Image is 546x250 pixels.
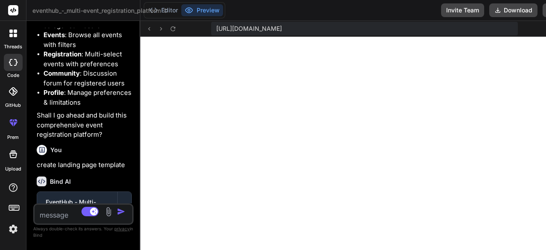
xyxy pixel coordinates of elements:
[44,88,132,107] li: : Manage preferences & limitations
[117,207,125,216] img: icon
[44,50,81,58] strong: Registration
[50,177,71,186] h6: Bind AI
[50,146,62,154] h6: You
[33,225,134,239] p: Always double-check its answers. Your in Bind
[489,3,537,17] button: Download
[104,207,113,217] img: attachment
[6,222,20,236] img: settings
[4,43,22,50] label: threads
[5,165,21,173] label: Upload
[44,30,132,50] li: : Browse all events with filters
[32,6,168,15] span: eventhub_-_multi-event_registration_platform
[37,111,132,140] p: Shall I go ahead and build this comprehensive event registration platform?
[37,192,117,237] button: EventHub - Multi-Event Registration PlatformClick to open Workbench
[44,69,132,88] li: : Discussion forum for registered users
[5,102,21,109] label: GitHub
[44,69,80,77] strong: Community
[216,24,282,33] span: [URL][DOMAIN_NAME]
[46,198,109,224] div: EventHub - Multi-Event Registration Platform
[44,50,132,69] li: : Multi-select events with preferences
[44,88,64,97] strong: Profile
[441,3,484,17] button: Invite Team
[37,160,132,170] p: create landing page template
[181,4,223,16] button: Preview
[7,134,19,141] label: prem
[44,31,65,39] strong: Events
[114,226,130,231] span: privacy
[7,72,19,79] label: code
[146,4,181,16] button: Editor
